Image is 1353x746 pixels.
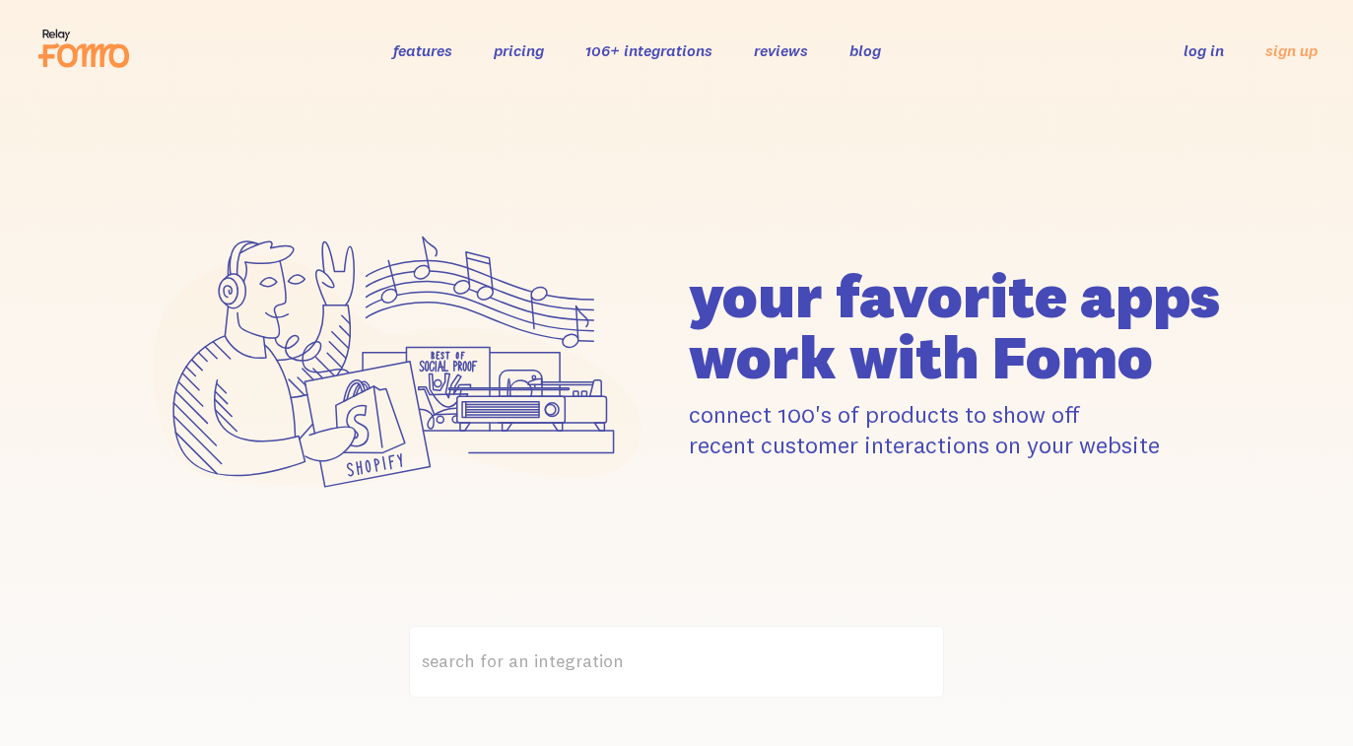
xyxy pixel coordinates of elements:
label: search for an integration [409,626,944,698]
h1: your favorite apps work with Fomo [689,265,1224,387]
a: sign up [1265,40,1318,61]
a: reviews [754,40,808,60]
a: log in [1184,40,1224,60]
a: features [393,40,452,60]
a: pricing [494,40,544,60]
p: connect 100's of products to show off recent customer interactions on your website [689,399,1224,460]
a: blog [849,40,881,60]
a: 106+ integrations [585,40,712,60]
